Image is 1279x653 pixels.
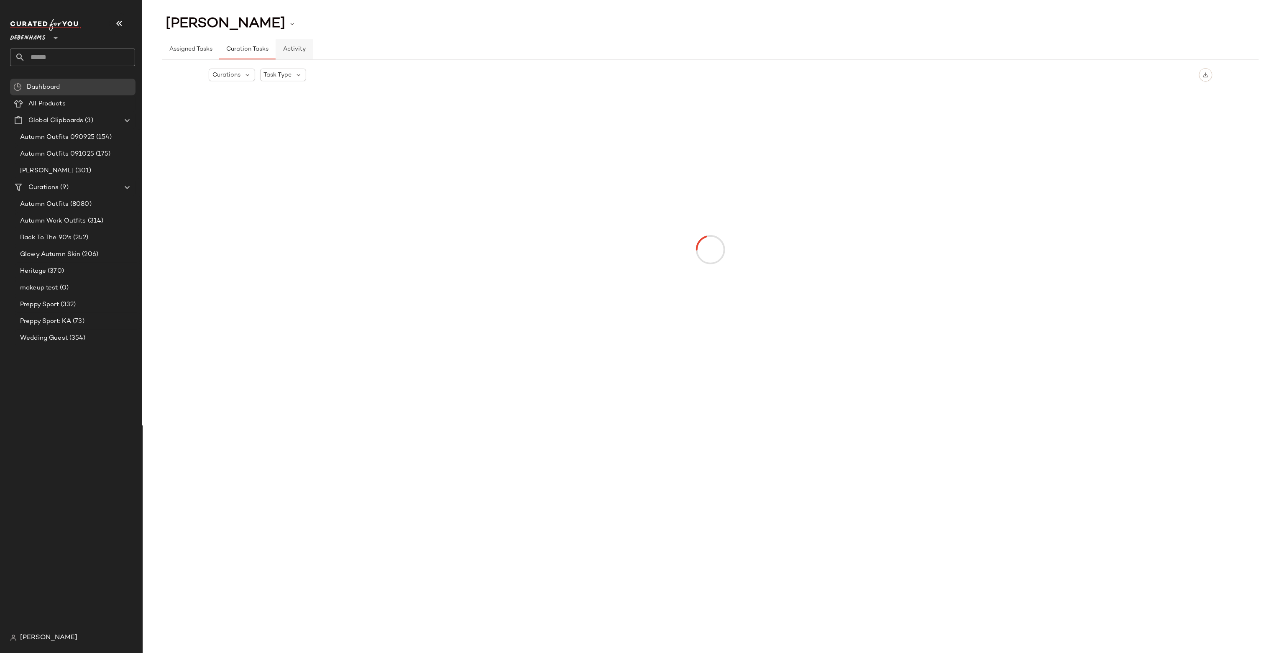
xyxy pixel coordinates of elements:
[68,333,86,343] span: (354)
[166,16,285,32] span: [PERSON_NAME]
[20,216,86,226] span: Autumn Work Outfits
[27,82,60,92] span: Dashboard
[83,116,93,125] span: (3)
[20,317,71,326] span: Preppy Sport: KA
[71,317,84,326] span: (73)
[20,166,74,176] span: [PERSON_NAME]
[10,28,46,44] span: Debenhams
[46,266,64,276] span: (370)
[95,133,112,142] span: (154)
[10,19,81,31] img: cfy_white_logo.C9jOOHJF.svg
[20,300,59,310] span: Preppy Sport
[28,99,66,109] span: All Products
[20,200,69,209] span: Autumn Outfits
[28,116,83,125] span: Global Clipboards
[20,149,94,159] span: Autumn Outfits 091025
[20,233,72,243] span: Back To The 90's
[20,283,58,293] span: makeup test
[28,183,59,192] span: Curations
[20,333,68,343] span: Wedding Guest
[74,166,92,176] span: (301)
[10,635,17,641] img: svg%3e
[20,250,80,259] span: Glowy Autumn Skin
[212,71,240,79] span: Curations
[69,200,92,209] span: (8080)
[86,216,104,226] span: (314)
[13,83,22,91] img: svg%3e
[1203,72,1209,78] img: svg%3e
[80,250,98,259] span: (206)
[94,149,111,159] span: (175)
[20,133,95,142] span: Autumn Outfits 090925
[20,633,77,643] span: [PERSON_NAME]
[58,283,69,293] span: (0)
[264,71,292,79] span: Task Type
[59,183,68,192] span: (9)
[283,46,306,53] span: Activity
[169,46,212,53] span: Assigned Tasks
[20,266,46,276] span: Heritage
[226,46,269,53] span: Curation Tasks
[59,300,76,310] span: (332)
[72,233,88,243] span: (242)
